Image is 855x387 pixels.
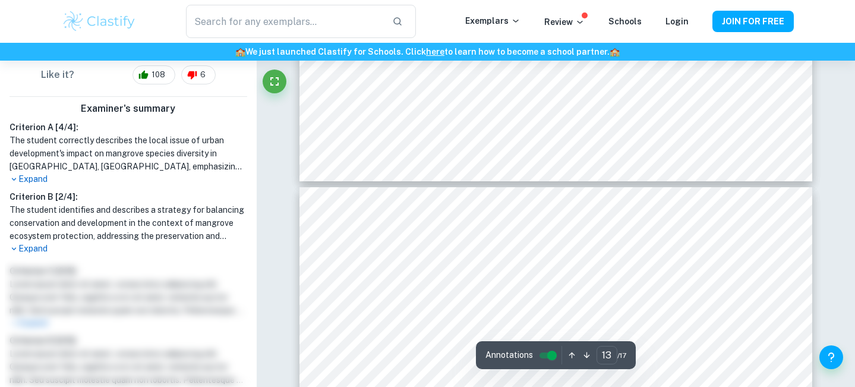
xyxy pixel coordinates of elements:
[10,173,247,185] p: Expand
[665,17,689,26] a: Login
[263,70,286,93] button: Fullscreen
[617,350,626,361] span: / 17
[10,190,247,203] h6: Criterion B [ 2 / 4 ]:
[819,345,843,369] button: Help and Feedback
[10,134,247,173] h1: The student correctly describes the local issue of urban development's impact on mangrove species...
[10,203,247,243] h1: The student identifies and describes a strategy for balancing conservation and development in the...
[610,47,620,56] span: 🏫
[485,349,533,361] span: Annotations
[608,17,642,26] a: Schools
[10,121,247,134] h6: Criterion A [ 4 / 4 ]:
[235,47,245,56] span: 🏫
[5,102,252,116] h6: Examiner's summary
[194,69,212,81] span: 6
[132,65,175,84] div: 108
[62,10,137,33] img: Clastify logo
[145,69,172,81] span: 108
[465,14,520,27] p: Exemplars
[41,68,74,82] h6: Like it?
[181,65,216,84] div: 6
[712,11,794,32] button: JOIN FOR FREE
[10,243,247,255] p: Expand
[544,15,585,29] p: Review
[426,47,444,56] a: here
[186,5,382,38] input: Search for any exemplars...
[2,45,853,58] h6: We just launched Clastify for Schools. Click to learn how to become a school partner.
